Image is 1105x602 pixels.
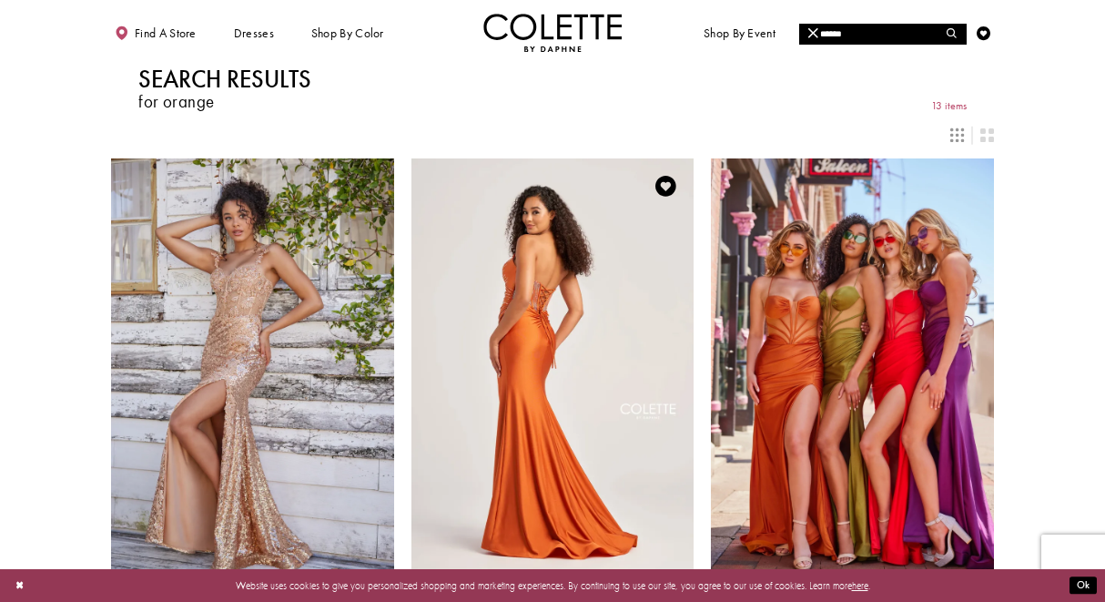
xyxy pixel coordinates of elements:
input: Search [799,24,965,45]
button: Close Search [799,24,826,45]
a: Visit Colette by Daphne Style No. CL5133 Page [111,158,394,570]
span: 13 items [931,100,967,112]
span: Dresses [234,26,274,40]
span: Shop By Event [700,14,778,52]
div: Layout Controls [103,120,1002,150]
a: Visit Home Page [483,14,622,52]
button: Submit Dialog [1070,577,1097,595]
span: Shop by color [308,14,387,52]
a: Check Wishlist [973,14,994,52]
button: Close Dialog [8,574,31,598]
a: Meet the designer [809,14,913,52]
p: Website uses cookies to give you personalized shopping and marketing experiences. By continuing t... [99,576,1006,595]
h1: Search Results [138,66,311,93]
span: Switch layout to 2 columns [980,128,994,142]
a: Visit Colette by Daphne Style No. CL5140 Page [711,158,994,570]
h3: for orange [138,93,311,111]
a: Toggle search [943,14,964,52]
button: Submit Search [938,24,966,45]
span: Switch layout to 3 columns [950,128,964,142]
span: Find a store [135,26,197,40]
a: here [852,579,868,592]
span: Dresses [230,14,278,52]
div: Search form [799,24,966,45]
span: Shop By Event [704,26,776,40]
span: Shop by color [311,26,384,40]
a: Add to Wishlist [652,172,681,201]
a: Visit Colette by Daphne Style No. CL5135 Page [411,158,694,570]
a: Find a store [111,14,199,52]
img: Colette by Daphne [483,14,622,52]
